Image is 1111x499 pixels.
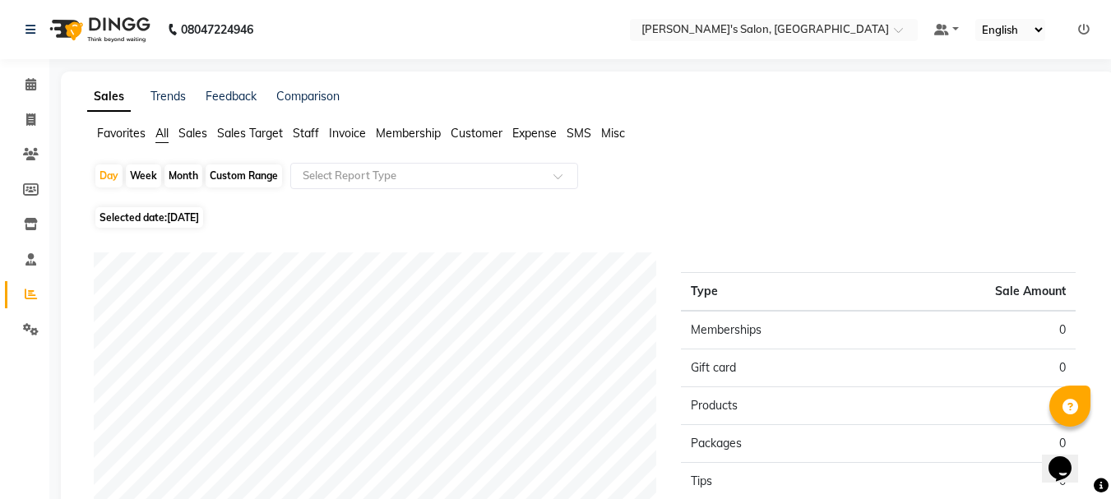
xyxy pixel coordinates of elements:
span: Expense [512,126,557,141]
td: Gift card [681,349,878,387]
span: SMS [567,126,591,141]
div: Week [126,164,161,187]
span: Staff [293,126,319,141]
a: Trends [150,89,186,104]
span: Membership [376,126,441,141]
a: Feedback [206,89,257,104]
th: Sale Amount [878,273,1076,312]
span: [DATE] [167,211,199,224]
div: Custom Range [206,164,282,187]
span: Favorites [97,126,146,141]
a: Sales [87,82,131,112]
span: Misc [601,126,625,141]
td: Products [681,387,878,425]
td: 0 [878,311,1076,349]
span: Customer [451,126,502,141]
span: Invoice [329,126,366,141]
b: 08047224946 [181,7,253,53]
td: 0 [878,349,1076,387]
div: Day [95,164,123,187]
iframe: chat widget [1042,433,1095,483]
td: Memberships [681,311,878,349]
span: Selected date: [95,207,203,228]
img: logo [42,7,155,53]
span: Sales Target [217,126,283,141]
th: Type [681,273,878,312]
a: Comparison [276,89,340,104]
div: Month [164,164,202,187]
td: Packages [681,425,878,463]
span: Sales [178,126,207,141]
td: 0 [878,425,1076,463]
span: All [155,126,169,141]
td: 0 [878,387,1076,425]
